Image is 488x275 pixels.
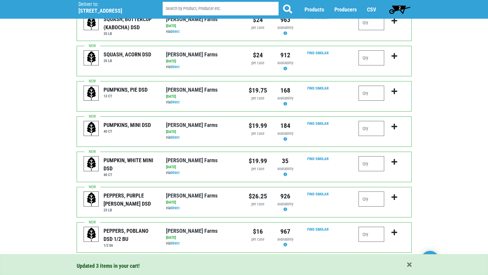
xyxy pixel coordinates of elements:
input: Qty [359,86,384,101]
div: 168 [276,86,295,95]
span: availability [277,25,293,30]
input: Qty [359,50,384,65]
img: placeholder-variety-43d6402dacf2d531de610a020419775a.svg [84,192,99,207]
img: placeholder-variety-43d6402dacf2d531de610a020419775a.svg [84,15,99,30]
span: availability [277,61,293,65]
input: Qty [359,121,384,136]
a: [PERSON_NAME] Farms [166,16,218,22]
h6: 40 CT [104,129,151,134]
div: 912 [276,50,295,60]
div: per case [249,237,267,242]
div: SQUASH, BUTTERCUP (KABOCHA) DSD [104,15,157,31]
a: [PERSON_NAME] Farms [166,157,218,163]
div: 35 [276,156,295,166]
div: $24 [249,50,267,60]
div: per case [249,96,267,101]
a: [PERSON_NAME] Farms [166,228,218,234]
a: [PERSON_NAME] Farms [166,51,218,58]
div: via [166,29,239,35]
a: Direct [171,100,180,104]
a: [PERSON_NAME] Farms [166,122,218,128]
img: placeholder-variety-43d6402dacf2d531de610a020419775a.svg [84,121,99,136]
div: PUMPKINS, MINI DSD [104,121,151,129]
span: 2 [399,5,401,10]
a: Direct [171,206,180,210]
div: $19.75 [249,86,267,95]
h6: 40 CT [104,172,157,177]
div: via [166,64,239,70]
span: availability [277,131,293,136]
a: Find Similar [307,121,329,126]
div: [DATE] [166,235,239,241]
div: $24 [249,15,267,25]
div: 926 [276,191,295,201]
div: PEPPERS, PURPLE [PERSON_NAME] DSD [104,191,157,208]
div: PUMPKINS, PIE DSD [104,86,148,94]
a: Direct [171,29,180,34]
div: $19.99 [249,121,267,131]
h6: 13 CT [104,94,148,98]
div: per case [249,201,267,207]
a: Producers [334,6,357,13]
h6: 35 LB [104,31,157,36]
div: $19.99 [249,156,267,166]
div: Updated 3 items in your cart! [77,262,412,270]
a: [PERSON_NAME] Farms [166,87,218,93]
div: per case [249,60,267,66]
input: Qty [359,191,384,207]
div: per case [249,25,267,31]
div: [DATE] [166,200,239,205]
div: $26.25 [249,191,267,201]
div: [DATE] [166,164,239,170]
h6: 1/2 bu [104,243,157,248]
div: 967 [276,227,295,236]
h5: [STREET_ADDRESS] [78,8,147,14]
a: 2 [386,3,413,15]
input: Qty [359,227,384,242]
div: via [166,135,239,141]
span: availability [277,202,293,206]
div: [DATE] [166,23,239,29]
div: 963 [276,15,295,25]
div: $16 [249,227,267,236]
span: availability [277,166,293,171]
div: via [166,100,239,105]
a: [PERSON_NAME] Farms [166,192,218,199]
div: [DATE] [166,129,239,135]
h6: 35 LB [104,58,151,63]
img: placeholder-variety-43d6402dacf2d531de610a020419775a.svg [84,227,99,242]
div: [DATE] [166,94,239,100]
div: via [166,241,239,246]
a: Direct [171,135,180,140]
input: Search by Product, Producer etc. [163,2,279,15]
div: PUMPKIN, WHITE MINI DSD [104,156,157,172]
a: Find Similar [307,51,329,55]
span: availability [277,96,293,100]
span: availability [277,237,293,242]
div: SQUASH, ACORN DSD [104,50,151,58]
div: per case [249,166,267,172]
a: Direct [171,65,180,69]
div: per case [249,131,267,137]
div: via [166,170,239,176]
img: placeholder-variety-43d6402dacf2d531de610a020419775a.svg [84,51,99,66]
a: Direct [171,170,180,175]
a: Find Similar [307,156,329,161]
a: Find Similar [307,192,329,196]
a: Find Similar [307,86,329,90]
input: Qty [359,15,384,30]
div: via [166,205,239,211]
div: PEPPERS, POBLANO DSD 1/2 BU [104,227,157,243]
img: placeholder-variety-43d6402dacf2d531de610a020419775a.svg [84,156,99,172]
a: CSV [367,6,376,13]
input: Qty [359,156,384,171]
div: [DATE] [166,58,239,64]
a: Products [305,6,324,13]
h6: 23 LB [104,208,157,212]
a: Direct [171,241,180,245]
img: placeholder-variety-43d6402dacf2d531de610a020419775a.svg [84,86,99,101]
p: Deliver to: [78,2,147,8]
a: Find Similar [307,227,329,232]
